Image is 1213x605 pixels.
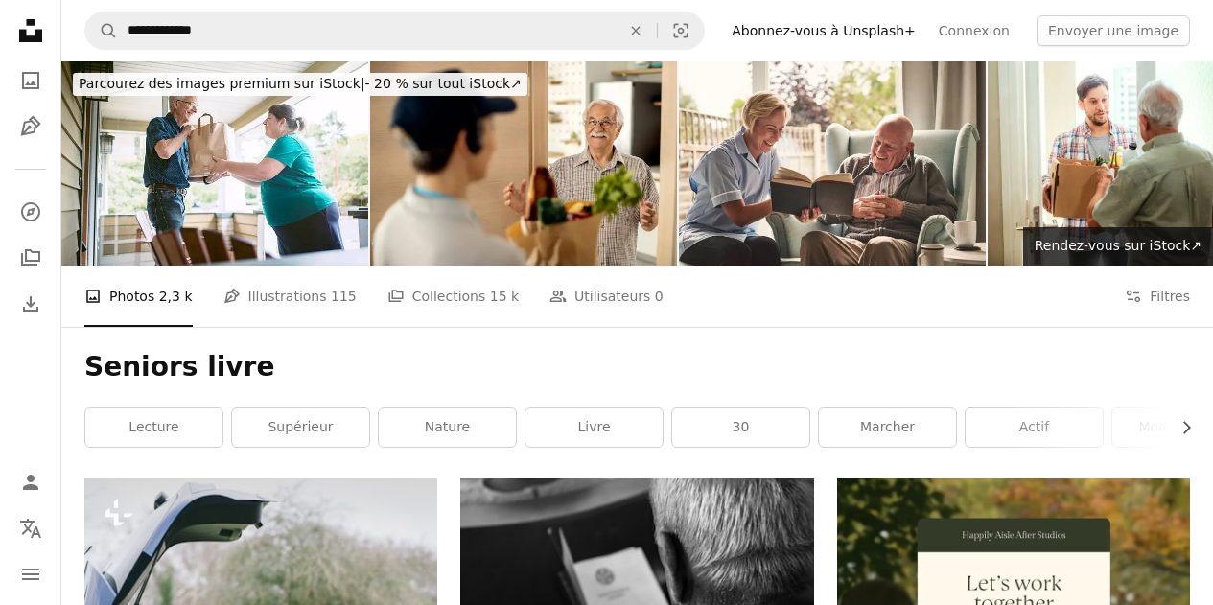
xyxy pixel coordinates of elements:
img: Livraison d’épicerie à un homme âgé [61,61,368,266]
a: lecture [85,408,222,447]
a: Abonnez-vous à Unsplash+ [720,15,927,46]
span: Rendez-vous sur iStock ↗ [1035,238,1201,253]
button: Recherche de visuels [658,12,704,49]
button: Filtres [1125,266,1190,327]
a: Photos [12,61,50,100]
button: Langue [12,509,50,547]
a: Collections 15 k [387,266,519,327]
a: nature [379,408,516,447]
span: 0 [655,286,664,307]
span: Parcourez des images premium sur iStock | [79,76,365,91]
span: 15 k [490,286,519,307]
button: Effacer [615,12,657,49]
button: Menu [12,555,50,593]
a: Parcourez des images premium sur iStock|- 20 % sur tout iStock↗ [61,61,539,107]
h1: Seniors livre [84,350,1190,384]
a: Explorer [12,193,50,231]
img: Livre de lecture soignant féminin pour patient haut de sourire [679,61,986,266]
a: actif [966,408,1103,447]
a: marcher [819,408,956,447]
a: Connexion [927,15,1021,46]
a: supérieur [232,408,369,447]
button: faire défiler la liste vers la droite [1169,408,1190,447]
a: Rendez-vous sur iStock↗ [1023,227,1213,266]
form: Rechercher des visuels sur tout le site [84,12,705,50]
a: Historique de téléchargement [12,285,50,323]
span: 115 [331,286,357,307]
a: Utilisateurs 0 [549,266,664,327]
button: Rechercher sur Unsplash [85,12,118,49]
a: Illustrations [12,107,50,146]
img: Homme mûr heureux recevant la livraison d’épicerie à la maison. [370,61,677,266]
a: Illustrations 115 [223,266,357,327]
a: Connexion / S’inscrire [12,463,50,501]
a: personne à lire la carte [460,588,813,605]
button: Envoyer une image [1037,15,1190,46]
a: Collections [12,239,50,277]
a: 30 [672,408,809,447]
a: livre [525,408,663,447]
span: - 20 % sur tout iStock ↗ [79,76,522,91]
